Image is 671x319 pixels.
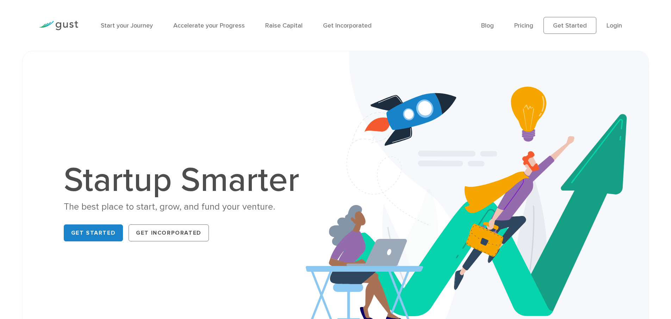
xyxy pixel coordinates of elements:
[543,17,596,34] a: Get Started
[64,224,123,241] a: Get Started
[101,22,153,29] a: Start your Journey
[129,224,209,241] a: Get Incorporated
[265,22,303,29] a: Raise Capital
[514,22,533,29] a: Pricing
[64,163,307,197] h1: Startup Smarter
[173,22,245,29] a: Accelerate your Progress
[607,22,622,29] a: Login
[481,22,494,29] a: Blog
[64,201,307,213] div: The best place to start, grow, and fund your venture.
[323,22,372,29] a: Get Incorporated
[39,21,78,30] img: Gust Logo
